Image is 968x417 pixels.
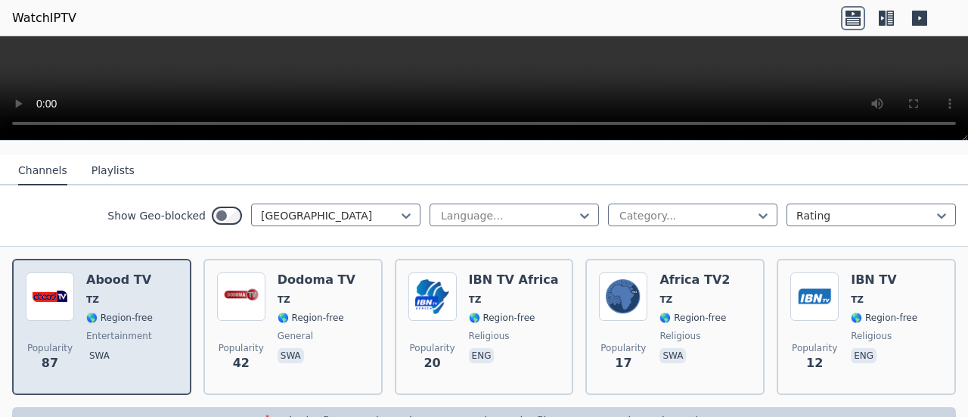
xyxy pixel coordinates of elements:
img: IBN TV [790,272,839,321]
h6: Dodoma TV [278,272,355,288]
img: Dodoma TV [217,272,265,321]
p: eng [469,348,495,363]
span: Popularity [410,342,455,354]
p: swa [86,348,113,363]
h6: Abood TV [86,272,153,288]
button: Channels [18,157,67,185]
span: 🌎 Region-free [86,312,153,324]
span: 🌎 Region-free [469,312,535,324]
span: 20 [423,354,440,372]
h6: Africa TV2 [659,272,730,288]
span: 🌎 Region-free [278,312,344,324]
span: Popularity [219,342,264,354]
p: swa [278,348,304,363]
span: TZ [86,294,99,306]
span: Popularity [792,342,837,354]
span: TZ [659,294,672,306]
h6: IBN TV [851,272,917,288]
span: 87 [42,354,58,372]
h6: IBN TV Africa [469,272,559,288]
span: entertainment [86,330,152,342]
img: Abood TV [26,272,74,321]
span: 42 [233,354,250,372]
img: Africa TV2 [599,272,647,321]
p: eng [851,348,876,363]
img: IBN TV Africa [408,272,457,321]
span: 🌎 Region-free [851,312,917,324]
label: Show Geo-blocked [107,208,206,223]
a: WatchIPTV [12,9,76,27]
span: religious [469,330,510,342]
span: religious [659,330,700,342]
span: religious [851,330,892,342]
span: TZ [278,294,290,306]
span: 17 [615,354,631,372]
span: Popularity [600,342,646,354]
span: 🌎 Region-free [659,312,726,324]
span: TZ [851,294,864,306]
span: 12 [806,354,823,372]
p: swa [659,348,686,363]
span: TZ [469,294,482,306]
span: Popularity [27,342,73,354]
button: Playlists [92,157,135,185]
span: general [278,330,313,342]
